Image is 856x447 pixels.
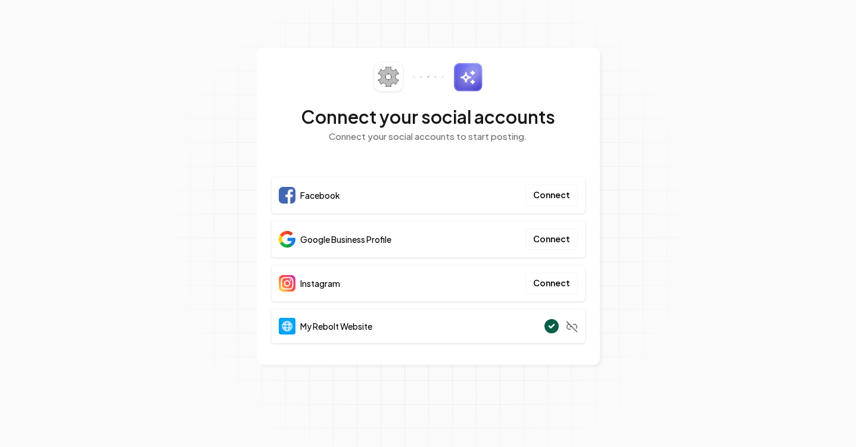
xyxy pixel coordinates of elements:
span: Google Business Profile [300,233,391,245]
img: connector-dots.svg [413,76,444,78]
p: Connect your social accounts to start posting. [271,130,586,143]
button: Connect [525,229,578,250]
img: Instagram [279,275,295,292]
img: Website [279,318,295,335]
span: Instagram [300,277,340,289]
button: Connect [525,185,578,206]
img: Google [279,231,295,248]
img: Facebook [279,187,295,204]
button: Connect [525,273,578,294]
h2: Connect your social accounts [271,106,586,127]
img: sparkles.svg [453,62,483,92]
span: Facebook [300,189,340,201]
span: My Rebolt Website [300,320,372,332]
